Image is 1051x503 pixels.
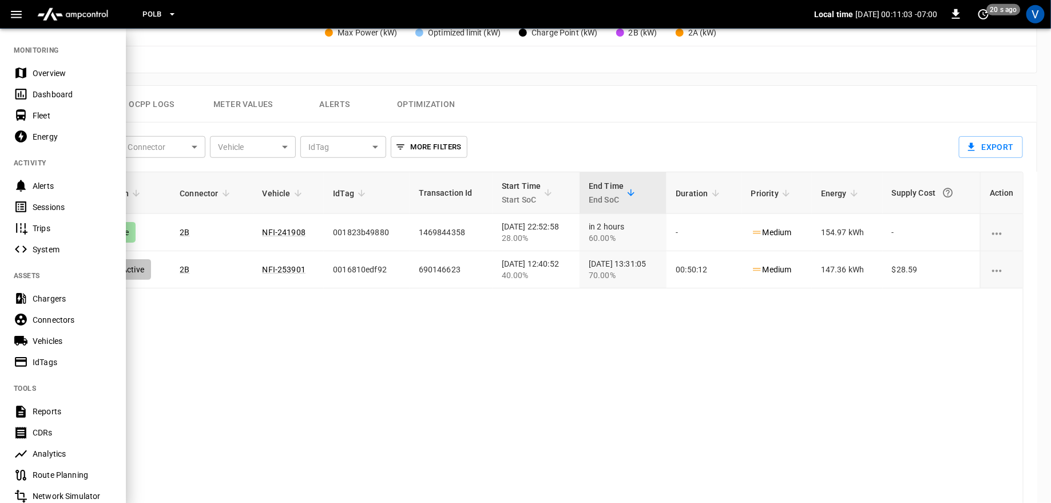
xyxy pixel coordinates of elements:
img: ampcontrol.io logo [33,3,113,25]
div: Alerts [33,180,112,192]
div: Energy [33,131,112,142]
div: Analytics [33,448,112,460]
div: Chargers [33,293,112,304]
div: Fleet [33,110,112,121]
div: System [33,244,112,255]
div: Vehicles [33,335,112,347]
p: [DATE] 00:11:03 -07:00 [856,9,938,20]
button: set refresh interval [974,5,993,23]
div: Connectors [33,314,112,326]
div: CDRs [33,427,112,438]
div: Reports [33,406,112,417]
div: Dashboard [33,89,112,100]
div: Route Planning [33,469,112,481]
div: profile-icon [1026,5,1045,23]
div: IdTags [33,357,112,368]
span: 20 s ago [987,4,1021,15]
div: Overview [33,68,112,79]
div: Network Simulator [33,490,112,502]
div: Sessions [33,201,112,213]
span: PoLB [142,8,162,21]
p: Local time [814,9,854,20]
div: Trips [33,223,112,234]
